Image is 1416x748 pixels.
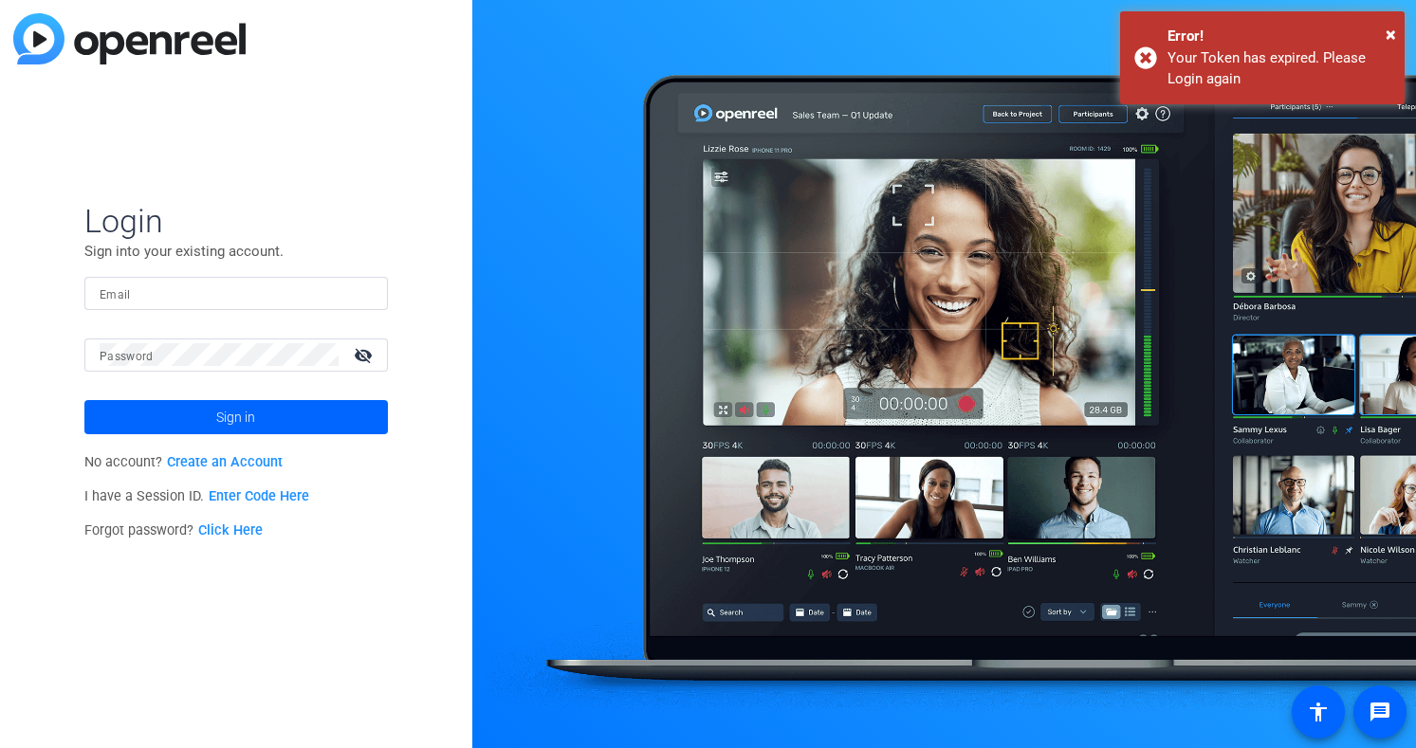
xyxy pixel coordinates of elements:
img: blue-gradient.svg [13,13,246,64]
mat-icon: accessibility [1307,701,1330,723]
button: Close [1386,20,1396,48]
a: Enter Code Here [209,488,309,504]
span: I have a Session ID. [84,488,309,504]
span: × [1386,23,1396,46]
div: Error! [1168,26,1390,47]
span: Login [84,201,388,241]
mat-label: Email [100,288,131,301]
button: Sign in [84,400,388,434]
p: Sign into your existing account. [84,241,388,262]
div: Your Token has expired. Please Login again [1168,47,1390,90]
a: Click Here [198,522,263,538]
mat-icon: visibility_off [342,341,388,369]
span: Sign in [216,393,255,441]
mat-icon: message [1369,701,1391,723]
input: Enter Email Address [100,282,373,304]
span: Forgot password? [84,522,263,538]
mat-label: Password [100,350,154,363]
a: Create an Account [167,454,283,470]
span: No account? [84,454,283,470]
